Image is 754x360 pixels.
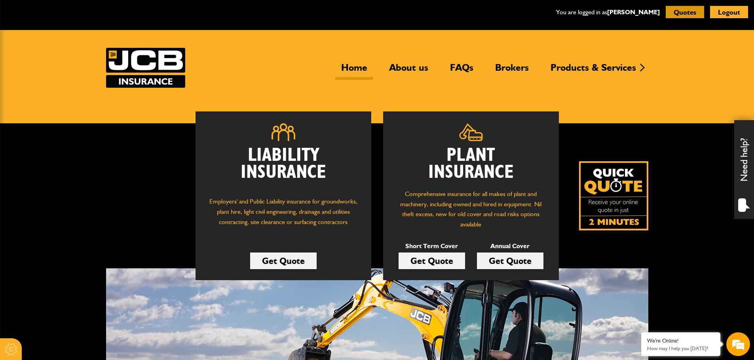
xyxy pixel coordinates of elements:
[710,6,748,18] button: Logout
[207,196,359,234] p: Employers' and Public Liability insurance for groundworks, plant hire, light civil engineering, d...
[395,147,547,181] h2: Plant Insurance
[399,241,465,251] p: Short Term Cover
[41,44,133,55] div: Chat with us now
[13,44,33,55] img: d_20077148190_company_1631870298795_20077148190
[477,241,543,251] p: Annual Cover
[106,48,185,88] a: JCB Insurance Services
[108,243,144,254] em: Start Chat
[335,62,373,80] a: Home
[399,253,465,269] a: Get Quote
[607,8,660,16] a: [PERSON_NAME]
[395,189,547,229] p: Comprehensive insurance for all makes of plant and machinery, including owned and hired in equipm...
[477,253,543,269] a: Get Quote
[10,73,144,90] input: Enter your last name
[444,62,479,80] a: FAQs
[647,345,714,351] p: How may I help you today?
[647,337,714,344] div: We're Online!
[666,6,704,18] button: Quotes
[556,7,660,17] p: You are logged in as
[250,253,317,269] a: Get Quote
[579,161,648,230] img: Quick Quote
[579,161,648,230] a: Get your insurance quote isn just 2-minutes
[545,62,642,80] a: Products & Services
[10,143,144,237] textarea: Type your message and hit 'Enter'
[10,120,144,137] input: Enter your phone number
[489,62,535,80] a: Brokers
[207,147,359,189] h2: Liability Insurance
[734,120,754,219] div: Need help?
[10,96,144,114] input: Enter your email address
[383,62,434,80] a: About us
[106,48,185,88] img: JCB Insurance Services logo
[130,4,149,23] div: Minimize live chat window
